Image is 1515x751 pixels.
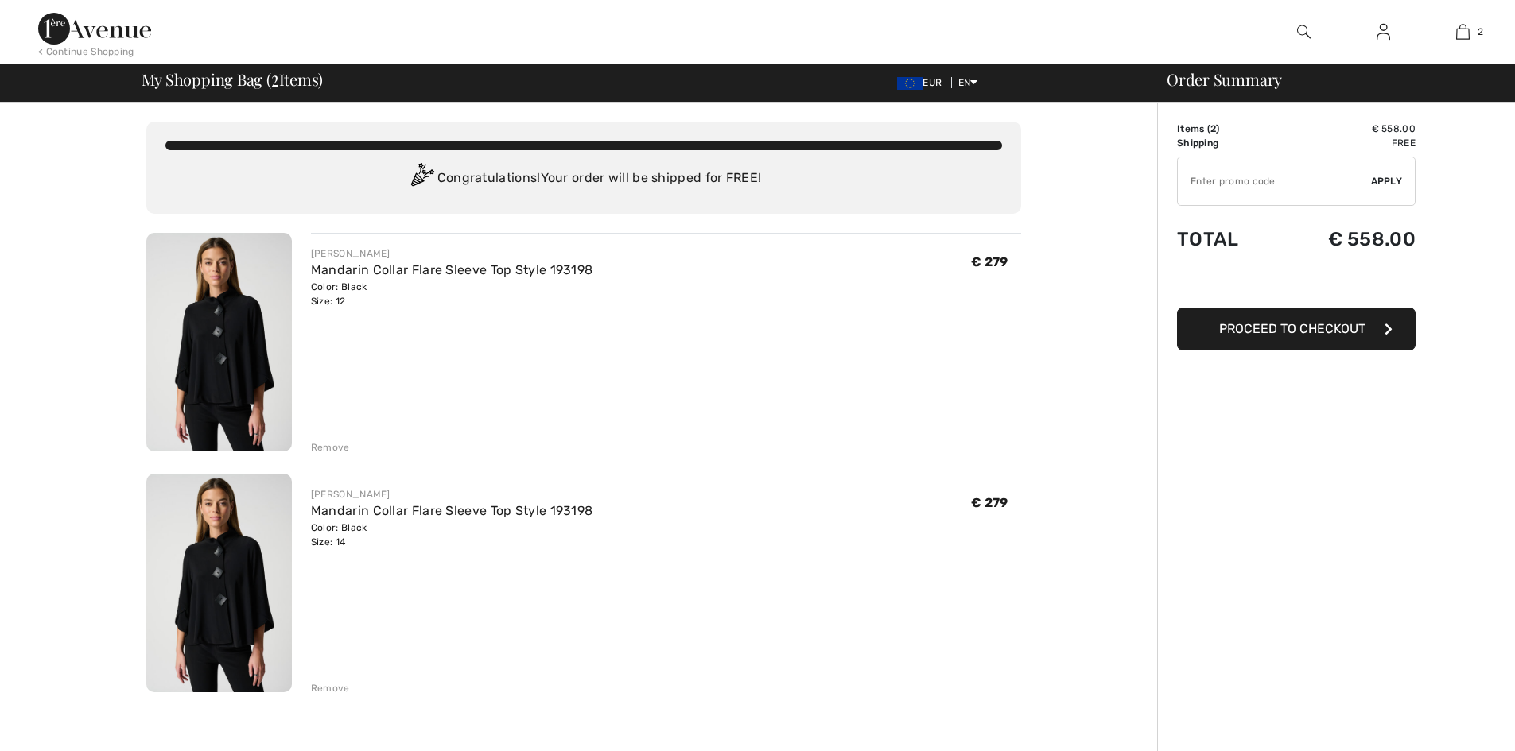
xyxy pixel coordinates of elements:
[1478,25,1483,39] span: 2
[1297,22,1311,41] img: search the website
[1276,122,1416,136] td: € 558.00
[38,13,151,45] img: 1ère Avenue
[146,474,292,692] img: Mandarin Collar Flare Sleeve Top Style 193198
[1371,174,1403,188] span: Apply
[1456,22,1470,41] img: My Bag
[1219,321,1365,336] span: Proceed to Checkout
[1276,212,1416,266] td: € 558.00
[1364,22,1403,42] a: Sign In
[1424,22,1501,41] a: 2
[142,72,324,87] span: My Shopping Bag ( Items)
[406,163,437,195] img: Congratulation2.svg
[311,262,593,277] a: Mandarin Collar Flare Sleeve Top Style 193198
[311,487,593,501] div: [PERSON_NAME]
[311,246,593,261] div: [PERSON_NAME]
[165,163,1002,195] div: Congratulations! Your order will be shipped for FREE!
[1148,72,1505,87] div: Order Summary
[1177,266,1416,302] iframe: PayPal
[1377,22,1390,41] img: My Info
[311,280,593,308] div: Color: Black Size: 12
[146,233,292,451] img: Mandarin Collar Flare Sleeve Top Style 193198
[311,440,350,455] div: Remove
[1276,136,1416,150] td: Free
[971,254,1008,269] span: € 279
[1210,123,1216,134] span: 2
[1177,212,1276,266] td: Total
[1177,308,1416,350] button: Proceed to Checkout
[311,503,593,518] a: Mandarin Collar Flare Sleeve Top Style 193198
[1178,157,1371,205] input: Promo code
[38,45,134,59] div: < Continue Shopping
[311,521,593,549] div: Color: Black Size: 14
[271,68,279,88] span: 2
[897,77,923,90] img: Euro
[1177,122,1276,136] td: Items ( )
[311,681,350,695] div: Remove
[897,77,948,88] span: EUR
[971,495,1008,510] span: € 279
[958,77,978,88] span: EN
[1177,136,1276,150] td: Shipping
